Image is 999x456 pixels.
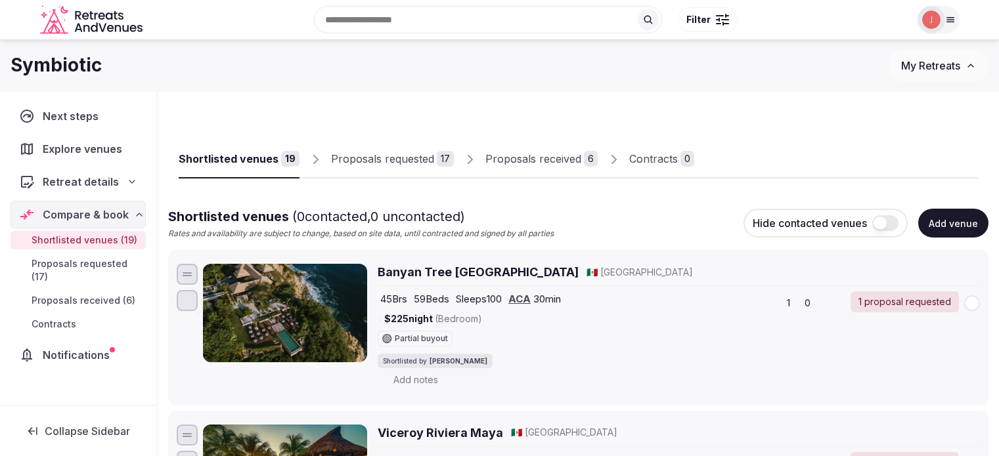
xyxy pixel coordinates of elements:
span: 45 Brs [380,292,407,306]
a: Proposals requested17 [331,140,454,178]
button: Filter [678,7,738,32]
div: Shortlisted by [378,354,493,368]
div: 19 [281,151,300,167]
span: 0 [805,297,810,310]
span: Hide contacted venues [753,217,867,230]
button: My Retreats [889,49,988,82]
button: 1 [782,294,794,312]
span: Proposals requested (17) [32,257,141,283]
span: My Retreats [901,59,960,72]
span: 59 Beds [414,292,449,306]
div: 0 [680,151,694,167]
span: Shortlisted venues [168,209,465,224]
span: [GEOGRAPHIC_DATA] [525,426,617,439]
a: Proposals received6 [485,140,598,178]
span: Contracts [32,318,76,331]
div: Contracts [629,151,678,167]
a: 1 proposal requested [851,291,959,312]
button: Add venue [918,209,988,238]
div: 17 [437,151,454,167]
div: Proposals requested [331,151,434,167]
a: Next steps [11,102,146,130]
button: Collapse Sidebar [11,417,146,446]
span: Compare & book [43,207,129,222]
span: Explore venues [43,141,127,157]
img: Joanna Asiukiewicz [922,10,941,29]
span: ( 0 contacted, 0 uncontacted) [292,209,465,224]
p: Rates and availability are subject to change, based on site data, until contracted and signed by ... [168,228,554,239]
span: 🇲🇽 [587,266,598,278]
a: Shortlisted venues19 [179,140,300,178]
a: Shortlisted venues (19) [11,231,146,249]
span: 30 min [533,292,561,306]
h1: Symbiotic [11,52,102,78]
div: Shortlisted venues [179,151,278,167]
span: Partial buyout [395,335,448,342]
a: Viceroy Riviera Maya [378,425,503,441]
img: Banyan Tree Cabo Marques [203,264,367,362]
button: 🇲🇽 [511,426,522,439]
span: Retreat details [43,174,119,190]
a: Contracts [11,315,146,333]
a: Notifications [11,341,146,369]
a: Banyan Tree [GEOGRAPHIC_DATA] [378,264,579,280]
button: 0 [799,294,814,312]
svg: Retreats and Venues company logo [40,5,145,35]
a: Explore venues [11,135,146,163]
span: 1 [787,297,790,310]
span: Notifications [43,347,115,363]
a: Visit the homepage [40,5,145,35]
a: Proposals requested (17) [11,255,146,286]
span: (Bedroom) [435,313,482,324]
span: Shortlisted venues (19) [32,234,137,247]
a: Proposals received (6) [11,291,146,310]
a: ACA [508,293,531,305]
div: 6 [584,151,598,167]
span: Next steps [43,108,104,124]
div: Proposals received [485,151,581,167]
span: Filter [686,13,711,26]
span: Sleeps 100 [456,292,502,306]
a: Contracts0 [629,140,694,178]
span: Proposals received (6) [32,294,135,307]
button: 🇲🇽 [587,266,598,279]
span: 🇲🇽 [511,426,522,438]
span: $225 night [384,312,482,325]
span: [GEOGRAPHIC_DATA] [600,266,693,279]
span: Add notes [393,373,438,386]
span: Collapse Sidebar [45,425,130,438]
span: [PERSON_NAME] [430,356,487,365]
